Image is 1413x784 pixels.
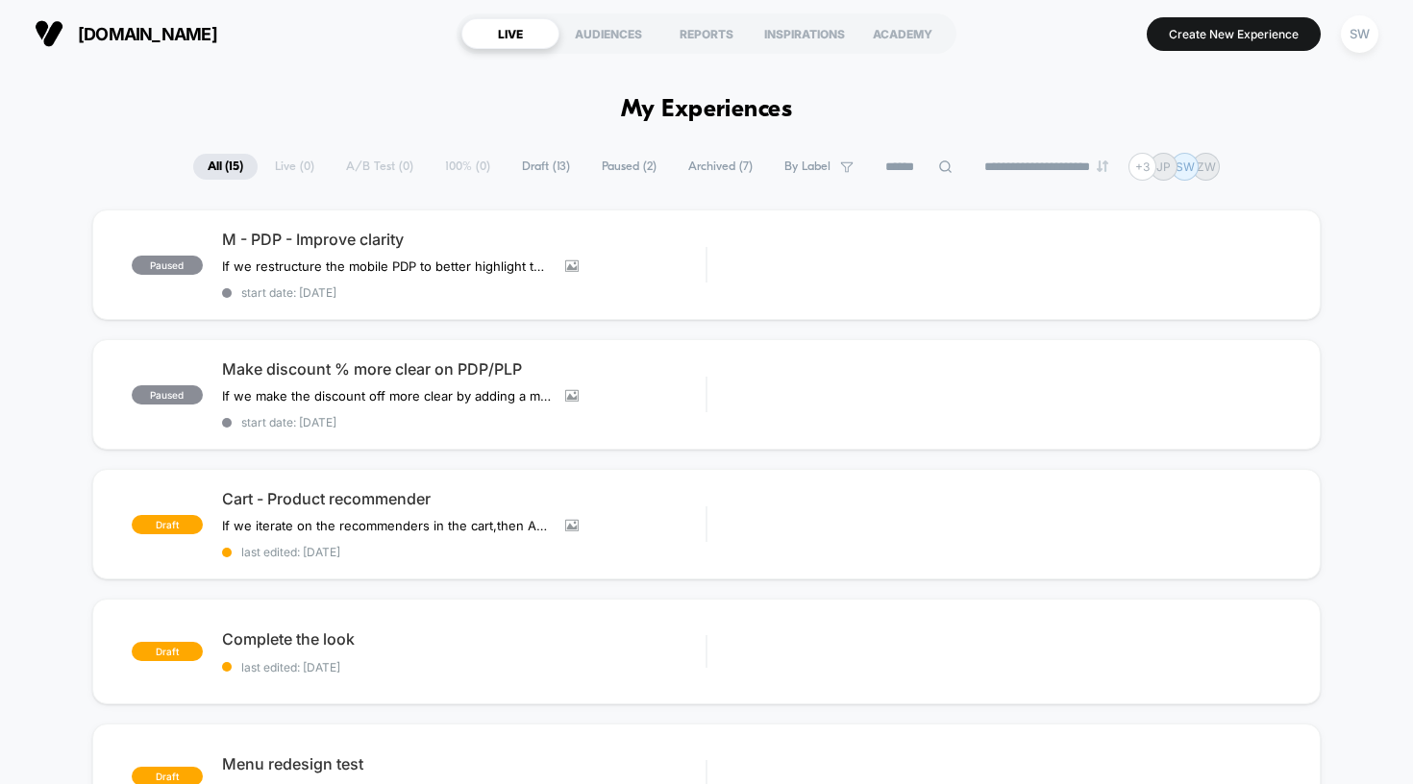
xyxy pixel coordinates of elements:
button: Create New Experience [1147,17,1321,51]
span: All ( 15 ) [193,154,258,180]
span: Make discount % more clear on PDP/PLP [222,359,706,379]
span: Paused ( 2 ) [587,154,671,180]
span: draft [132,515,203,534]
span: draft [132,642,203,661]
p: ZW [1197,159,1216,174]
span: If we iterate on the recommenders in the cart,then AOV will increase,because personalisation in t... [222,518,551,533]
p: SW [1176,159,1195,174]
p: JP [1156,159,1171,174]
button: [DOMAIN_NAME] [29,18,223,49]
h1: My Experiences [621,96,793,124]
div: REPORTS [657,18,756,49]
span: last edited: [DATE] [222,545,706,559]
span: start date: [DATE] [222,415,706,429]
div: ACADEMY [854,18,952,49]
img: Visually logo [35,19,63,48]
div: + 3 [1128,153,1156,181]
div: INSPIRATIONS [756,18,854,49]
div: LIVE [461,18,559,49]
span: By Label [784,159,830,174]
span: If we make the discount off more clear by adding a marker,then Add to Carts & CR will increase,be... [222,388,551,404]
span: start date: [DATE] [222,285,706,300]
span: [DOMAIN_NAME] [78,24,217,44]
span: Draft ( 13 ) [508,154,584,180]
span: paused [132,256,203,275]
button: SW [1335,14,1384,54]
div: SW [1341,15,1378,53]
span: paused [132,385,203,404]
img: end [1097,160,1108,172]
div: AUDIENCES [559,18,657,49]
span: If we restructure the mobile PDP to better highlight the product benefits and key USPs, this will... [222,258,551,274]
span: last edited: [DATE] [222,660,706,674]
span: Menu redesign test [222,754,706,773]
span: Cart - Product recommender [222,489,706,508]
span: Complete the look [222,629,706,649]
span: Archived ( 7 ) [674,154,767,180]
span: M - PDP - Improve clarity [222,230,706,249]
